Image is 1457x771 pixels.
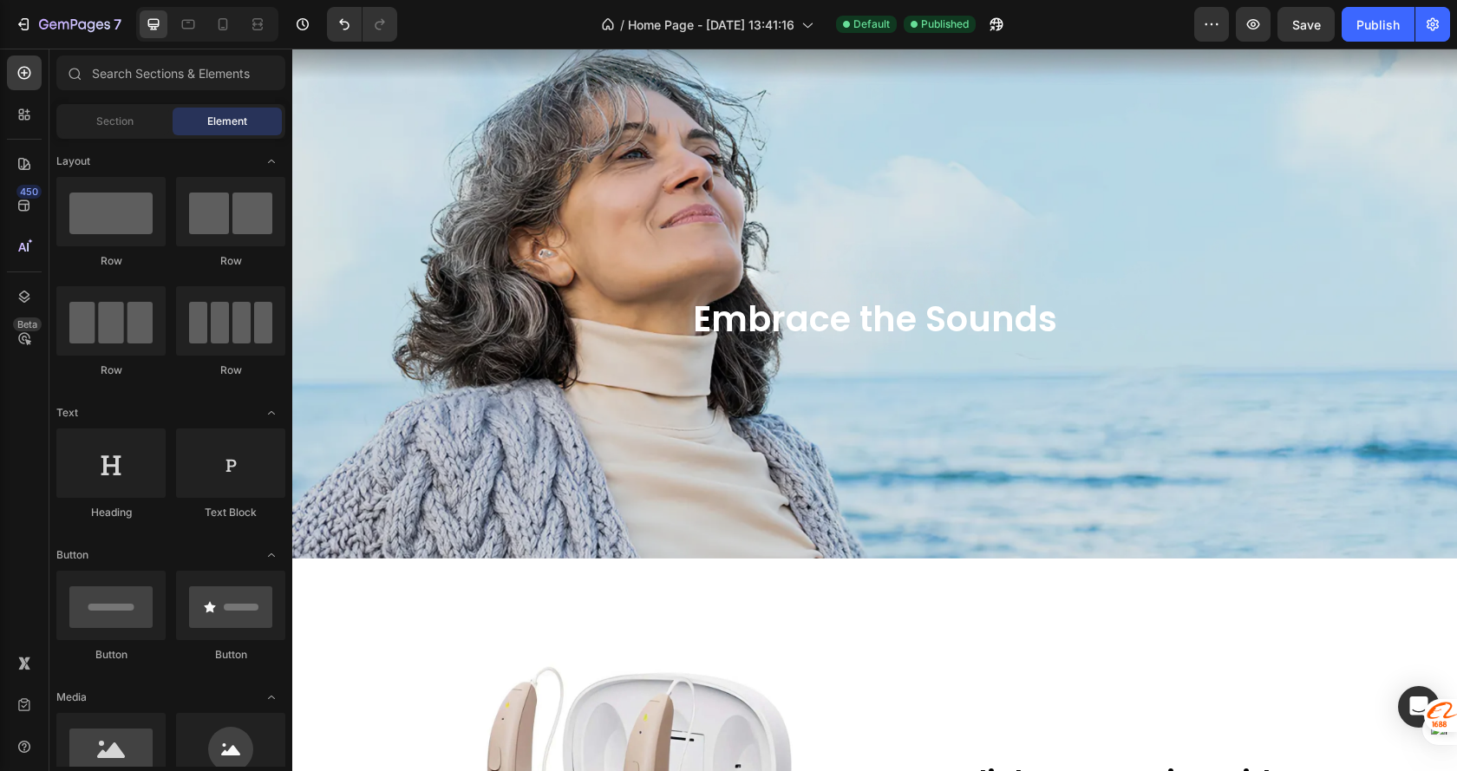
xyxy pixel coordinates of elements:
span: Toggle open [258,683,285,711]
span: Default [853,16,890,32]
span: Element [207,114,247,129]
div: 450 [16,185,42,199]
span: Save [1292,17,1321,32]
button: 7 [7,7,129,42]
div: Beta [13,317,42,331]
span: Layout [56,154,90,169]
span: Text [56,405,78,421]
div: Button [176,647,285,663]
div: Text Block [176,505,285,520]
span: Toggle open [258,399,285,427]
span: Home Page - [DATE] 13:41:16 [628,16,794,34]
span: Published [921,16,969,32]
div: Open Intercom Messenger [1398,686,1440,728]
div: Row [176,363,285,378]
div: Heading [56,505,166,520]
span: / [620,16,624,34]
strong: Auralink BTE Hearing Aids [616,712,995,754]
span: Button [56,547,88,563]
span: Toggle open [258,147,285,175]
p: 7 [114,14,121,35]
span: Media [56,689,87,705]
span: Toggle open [258,541,285,569]
div: Row [56,363,166,378]
div: Undo/Redo [327,7,397,42]
button: Publish [1342,7,1415,42]
input: Search Sections & Elements [56,56,285,90]
div: Button [56,647,166,663]
span: Section [96,114,134,129]
div: Row [176,253,285,269]
div: Row [56,253,166,269]
div: Publish [1356,16,1400,34]
iframe: Design area [292,49,1457,771]
button: Save [1277,7,1335,42]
